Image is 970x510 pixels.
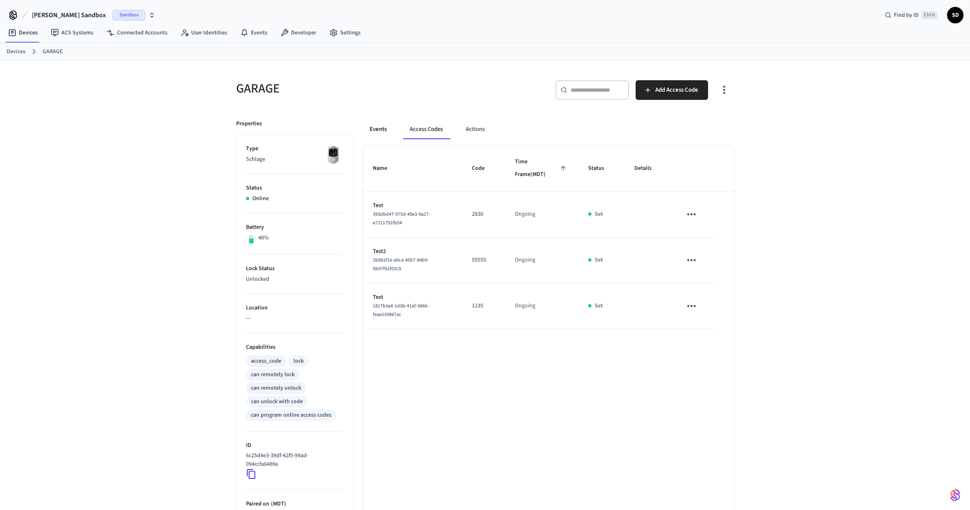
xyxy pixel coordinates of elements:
[403,120,449,139] button: Access Codes
[588,162,615,175] span: Status
[246,500,343,508] p: Paired on
[373,257,429,272] span: 2b961f1e-a0ca-45b7-84b0-6b97f62f02c9
[246,184,343,192] p: Status
[595,210,603,219] p: Set
[373,302,429,318] span: 1817b3a4-1d3b-41af-986b-feae150867ac
[655,85,698,95] span: Add Access Code
[44,25,100,40] a: ACS Systems
[950,489,960,502] img: SeamLogoGradient.69752ec5.svg
[246,223,343,232] p: Battery
[251,384,301,393] div: can remotely unlock
[269,500,286,508] span: ( MDT )
[947,7,963,23] button: SD
[373,293,452,302] p: Test
[459,120,491,139] button: Actions
[515,156,568,181] span: Time Frame(MDT)
[246,304,343,312] p: Location
[373,201,452,210] p: Test
[2,25,44,40] a: Devices
[246,264,343,273] p: Lock Status
[373,211,430,226] span: 393dbd47-975d-49e3-9a27-e7211791fb54
[505,237,578,283] td: Ongoing
[323,25,367,40] a: Settings
[373,247,452,256] p: Test2
[246,314,343,323] p: —
[246,155,343,164] p: Schlage
[251,411,332,420] div: can program online access codes
[251,370,295,379] div: can remotely lock
[363,120,393,139] button: Events
[251,397,303,406] div: can unlock with code
[251,357,281,366] div: access_code
[472,210,495,219] p: 2830
[505,192,578,237] td: Ongoing
[43,47,63,56] a: GARAGE
[634,162,662,175] span: Details
[472,302,495,310] p: 1235
[595,302,603,310] p: Set
[236,120,262,128] p: Properties
[113,10,145,20] span: Sandbox
[234,25,274,40] a: Events
[472,256,495,264] p: 55555
[472,162,495,175] span: Code
[894,11,919,19] span: Find by ID
[373,162,398,175] span: Name
[363,146,734,329] table: sticky table
[274,25,323,40] a: Developer
[595,256,603,264] p: Set
[7,47,25,56] a: Devices
[32,10,106,20] span: [PERSON_NAME] Sandbox
[921,11,937,19] span: Ctrl K
[323,144,343,165] img: Schlage Sense Smart Deadbolt with Camelot Trim, Front
[246,441,343,450] p: ID
[253,194,269,203] p: Online
[948,8,963,23] span: SD
[878,8,944,23] div: Find by IDCtrl K
[363,120,734,139] div: ant example
[246,343,343,352] p: Capabilities
[246,275,343,284] p: Unlocked
[258,234,269,242] p: 48%
[174,25,234,40] a: User Identities
[246,144,343,153] p: Type
[636,80,708,100] button: Add Access Code
[246,451,340,469] p: 6c25d4e3-39df-42f5-99ad-094ccfa6489e
[236,80,480,97] h5: GARAGE
[100,25,174,40] a: Connected Accounts
[293,357,304,366] div: lock
[505,283,578,329] td: Ongoing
